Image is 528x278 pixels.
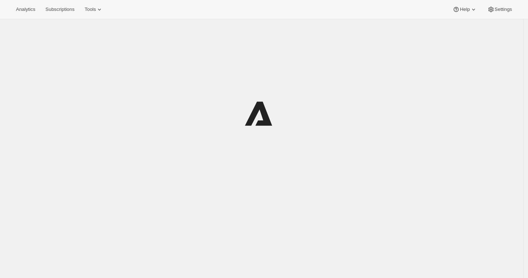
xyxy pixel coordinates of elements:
[45,7,74,12] span: Subscriptions
[41,4,79,14] button: Subscriptions
[495,7,512,12] span: Settings
[12,4,40,14] button: Analytics
[460,7,470,12] span: Help
[16,7,35,12] span: Analytics
[483,4,516,14] button: Settings
[80,4,107,14] button: Tools
[448,4,481,14] button: Help
[85,7,96,12] span: Tools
